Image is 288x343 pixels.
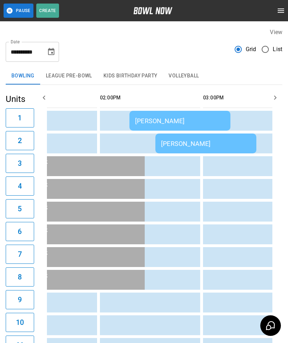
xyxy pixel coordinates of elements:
[161,140,251,147] div: [PERSON_NAME]
[18,112,22,124] h6: 1
[273,45,282,54] span: List
[6,313,34,332] button: 10
[6,67,40,85] button: Bowling
[4,4,33,18] button: Pause
[6,108,34,127] button: 1
[246,45,256,54] span: Grid
[18,249,22,260] h6: 7
[18,180,22,192] h6: 4
[6,176,34,196] button: 4
[18,158,22,169] h6: 3
[135,117,225,125] div: [PERSON_NAME]
[16,317,24,328] h6: 10
[6,154,34,173] button: 3
[6,67,282,85] div: inventory tabs
[6,222,34,241] button: 6
[98,67,163,85] button: Kids Birthday Party
[6,290,34,309] button: 9
[163,67,204,85] button: Volleyball
[6,199,34,218] button: 5
[274,4,288,18] button: open drawer
[270,29,282,36] label: View
[6,245,34,264] button: 7
[18,271,22,283] h6: 8
[6,93,34,105] h5: Units
[18,135,22,146] h6: 2
[6,267,34,287] button: 8
[40,67,98,85] button: League Pre-Bowl
[18,226,22,237] h6: 6
[133,7,172,14] img: logo
[44,45,58,59] button: Choose date, selected date is Aug 22, 2025
[36,4,59,18] button: Create
[18,294,22,305] h6: 9
[18,203,22,214] h6: 5
[6,131,34,150] button: 2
